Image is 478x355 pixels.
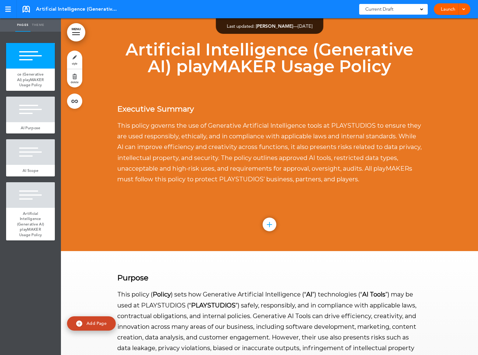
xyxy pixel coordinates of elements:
a: Pages [15,18,30,32]
span: AI Purpose [21,125,41,130]
strong: Policy [153,291,171,298]
a: delete [67,69,82,87]
a: Add Page [67,316,116,331]
span: Current Draft [365,5,393,13]
span: AI Scope [23,168,38,173]
strong: AI Tools [362,291,385,298]
strong: AI [306,291,312,298]
div: — [227,24,312,28]
span: delete [71,80,79,84]
span: Artificial Intelligence (Generative AI) playMAKER Usage Policy [126,39,413,76]
span: Add Page [87,321,107,326]
span: This policy governs the use of Generative Artificial Intelligence tools at PLAYSTUDIOS to ensure ... [117,122,422,183]
a: Artificial Intelligence (Generative AI) playMAKER Usage Policy [6,208,55,241]
span: Artificial Intelligence (Generative AI) playMAKER Usage Policy [17,211,44,237]
a: Theme [30,18,46,32]
span: ce (Generative AI) playMAKER Usage Policy [17,72,44,87]
strong: Executive Summary [117,104,194,113]
span: style [72,62,77,65]
a: style [67,51,82,69]
span: [PERSON_NAME] [256,23,293,29]
span: Last updated: [227,23,254,29]
a: ce (Generative AI) playMAKER Usage Policy [6,69,55,91]
strong: Purpose [117,273,148,282]
strong: PLAYSTUDIOS [191,302,235,309]
a: AI Scope [6,165,55,176]
a: MENU [67,23,85,41]
span: [DATE] [298,23,312,29]
a: Launch [438,3,458,15]
img: add.svg [76,321,82,327]
span: Artificial Intelligence (Generative AI) playMAKER Usage Policy [36,6,118,12]
a: AI Purpose [6,122,55,134]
